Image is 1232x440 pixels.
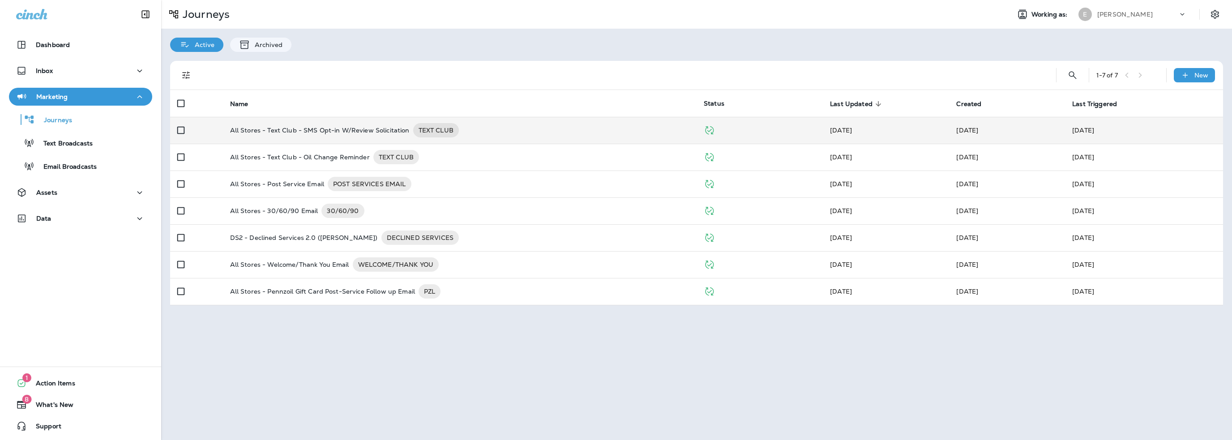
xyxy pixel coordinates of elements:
p: Dashboard [36,41,70,48]
p: DS2 - Declined Services 2.0 ([PERSON_NAME]) [230,231,378,245]
span: Unknown [956,180,978,188]
p: Email Broadcasts [34,163,97,171]
div: POST SERVICES EMAIL [328,177,411,191]
span: Shane Kump [830,261,852,269]
td: [DATE] [1065,278,1223,305]
span: Published [704,286,715,295]
span: Shane Kump [830,153,852,161]
span: Shane Kump [830,287,852,295]
span: 1 [22,373,31,382]
span: WELCOME/THANK YOU [353,260,439,269]
span: Shane Kump [956,126,978,134]
button: Filters [177,66,195,84]
span: Shane Kump [830,234,852,242]
span: Shane Kump [830,207,852,215]
span: Last Updated [830,100,873,108]
button: Settings [1207,6,1223,22]
button: Dashboard [9,36,152,54]
td: [DATE] [1065,224,1223,251]
div: 1 - 7 of 7 [1096,72,1118,79]
p: [PERSON_NAME] [1097,11,1153,18]
p: New [1194,72,1208,79]
span: Last Updated [830,100,884,108]
p: All Stores - Text Club - Oil Change Reminder [230,150,370,164]
button: Text Broadcasts [9,133,152,152]
p: All Stores - Text Club - SMS Opt-in W/Review Solicitation [230,123,410,137]
button: Data [9,209,152,227]
span: Support [27,423,61,433]
td: [DATE] [1065,251,1223,278]
span: Shane Kump [956,153,978,161]
p: All Stores - Welcome/Thank You Email [230,257,349,272]
div: 30/60/90 [321,204,364,218]
div: WELCOME/THANK YOU [353,257,439,272]
span: Shane Kump [956,207,978,215]
span: What's New [27,401,73,412]
span: Unknown [956,234,978,242]
p: All Stores - Post Service Email [230,177,324,191]
button: Marketing [9,88,152,106]
span: Last Triggered [1072,100,1129,108]
td: [DATE] [1065,171,1223,197]
p: Journeys [179,8,230,21]
span: Name [230,100,260,108]
span: Name [230,100,248,108]
p: Text Broadcasts [34,140,93,148]
span: Created [956,100,993,108]
span: Shane Kump [956,261,978,269]
p: Active [190,41,214,48]
p: All Stores - 30/60/90 Email [230,204,318,218]
span: POST SERVICES EMAIL [328,179,411,188]
div: PZL [419,284,441,299]
td: [DATE] [1065,117,1223,144]
button: 8What's New [9,396,152,414]
span: Published [704,233,715,241]
span: Published [704,260,715,268]
span: PZL [419,287,441,296]
button: Search Journeys [1064,66,1082,84]
td: [DATE] [1065,144,1223,171]
button: Journeys [9,110,152,129]
p: Inbox [36,67,53,74]
p: Journeys [35,116,72,125]
span: Created [956,100,981,108]
button: Collapse Sidebar [133,5,158,23]
button: Inbox [9,62,152,80]
p: Marketing [36,93,68,100]
span: Working as: [1031,11,1069,18]
span: Shane Kump [956,287,978,295]
p: All Stores - Pennzoil Gift Card Post-Service Follow up Email [230,284,415,299]
p: Assets [36,189,57,196]
span: Published [704,125,715,133]
span: 8 [22,395,31,404]
button: Email Broadcasts [9,157,152,175]
span: Shane Kump [830,126,852,134]
span: Status [704,99,724,107]
div: TEXT CLUB [413,123,459,137]
span: Published [704,152,715,160]
span: TEXT CLUB [413,126,459,135]
span: Action Items [27,380,75,390]
td: [DATE] [1065,197,1223,224]
div: TEXT CLUB [373,150,419,164]
p: Archived [250,41,282,48]
span: 30/60/90 [321,206,364,215]
button: 1Action Items [9,374,152,392]
div: E [1078,8,1092,21]
span: DECLINED SERVICES [381,233,459,242]
span: TEXT CLUB [373,153,419,162]
p: Data [36,215,51,222]
span: Published [704,206,715,214]
span: Unknown [830,180,852,188]
span: Last Triggered [1072,100,1117,108]
button: Support [9,417,152,435]
span: Published [704,179,715,187]
button: Assets [9,184,152,201]
div: DECLINED SERVICES [381,231,459,245]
